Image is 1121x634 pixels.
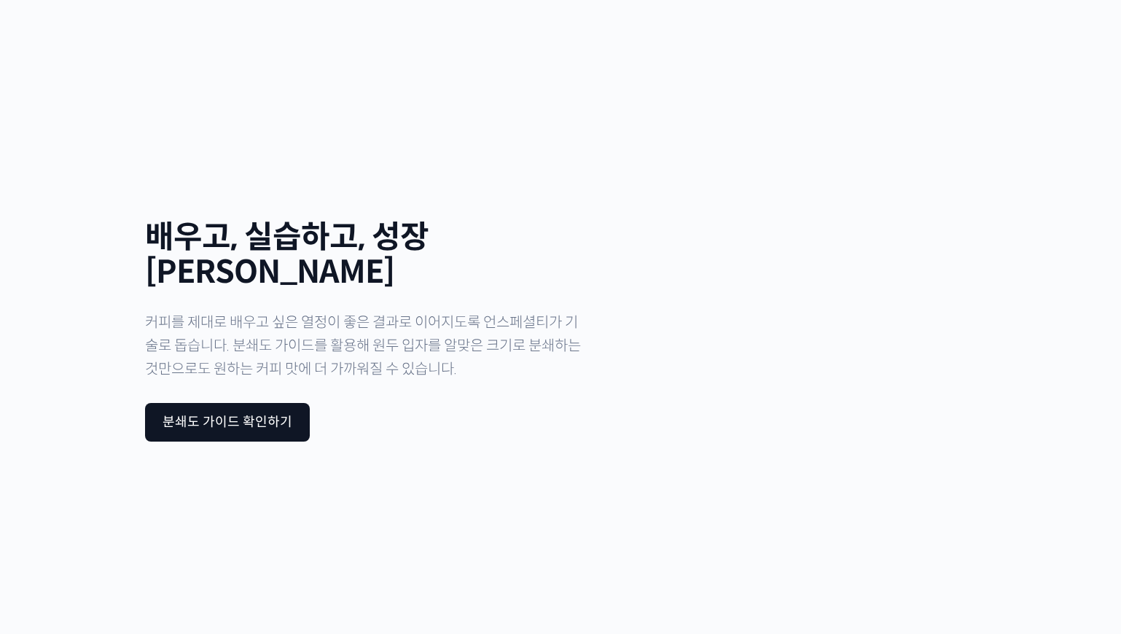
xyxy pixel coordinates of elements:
[188,462,280,498] a: 설정
[163,415,292,431] div: 분쇄도 가이드 확인하기
[4,462,96,498] a: 홈
[225,484,243,496] span: 설정
[133,485,151,496] span: 대화
[46,484,55,496] span: 홈
[145,220,590,289] h1: 배우고, 실습하고, 성장[PERSON_NAME]
[145,311,590,381] p: 커피를 제대로 배우고 싶은 열정이 좋은 결과로 이어지도록 언스페셜티가 기술로 돕습니다. 분쇄도 가이드를 활용해 원두 입자를 알맞은 크기로 분쇄하는 것만으로도 원하는 커피 맛에...
[96,462,188,498] a: 대화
